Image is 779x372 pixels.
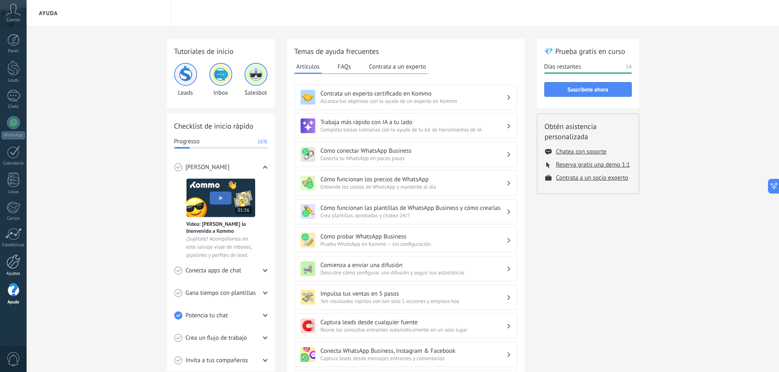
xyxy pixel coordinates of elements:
span: Entiende los costos de WhatsApp y mantente al día [321,183,506,190]
h2: 💎 Prueba gratis en curso [544,46,632,56]
button: Chatea con soporte [556,148,606,156]
button: Reserva gratis una demo 1:1 [556,161,630,169]
span: 16% [257,138,267,146]
span: Cuenta [7,18,20,23]
span: Reúne las consultas entrantes automáticamente en un solo lugar [321,326,506,333]
h3: Captura leads desde cualquier fuente [321,319,506,326]
div: Leads [174,63,197,97]
span: Prueba WhatsApp en Kommo — sin configuración [321,241,506,247]
span: Gana tiempo con plantillas [186,289,256,297]
h2: Temas de ayuda frecuentes [294,46,517,56]
div: WhatsApp [2,131,25,139]
span: ¡Sujétate! Acompáñanos en este salvaje viaje de inboxes, pipelines y perfiles de lead. [186,235,255,259]
span: Descubre cómo configurar una difusión y seguir sus estadísticas [321,269,506,276]
h2: Tutoriales de inicio [174,46,267,56]
button: Contrata a un socio experto [556,174,629,182]
h3: Contrata un experto certificado en Kommo [321,90,506,98]
h3: Cómo conectar WhatsApp Business [321,147,506,155]
img: Meet video [186,178,255,217]
span: Ten resultados rápidos con tan solo 5 acciones y empieza hoy [321,298,506,305]
span: Alcanza tus objetivos con la ayuda de un experto en Kommo [321,98,506,105]
h3: Cómo probar WhatsApp Business [321,233,506,241]
div: Ayuda [2,300,25,305]
span: [PERSON_NAME] [186,163,230,172]
div: Ajustes [2,271,25,276]
h3: Conecta WhatsApp Business, Instagram & Facebook [321,347,506,355]
div: Salesbot [245,63,267,97]
h3: Trabaja más rápido con IA a tu lado [321,118,506,126]
span: Conecta apps de chat [186,267,241,275]
span: Días restantes [544,63,581,71]
div: Chats [2,104,25,109]
span: Suscríbete ahora [568,87,608,92]
span: 14 [626,63,631,71]
h3: Comienza a enviar una difusión [321,261,506,269]
h3: Impulsa tus ventas en 5 pasos [321,290,506,298]
span: Invita a tus compañeros [186,356,248,365]
h3: Cómo funcionan los precios de WhatsApp [321,176,506,183]
span: Vídeo: [PERSON_NAME] la bienvenida a Kommo [186,221,255,234]
button: Suscríbete ahora [544,82,632,97]
span: Conecta tu WhatsApp en pocos pasos [321,155,506,162]
div: Correo [2,216,25,221]
button: Artículos [294,60,322,74]
button: FAQs [336,60,353,73]
span: Completa tareas rutinarias con la ayuda de tu kit de herramientas de IA [321,126,506,133]
div: Listas [2,189,25,195]
span: Progresso [174,138,200,146]
h2: Obtén asistencia personalizada [545,121,631,142]
div: Leads [2,78,25,83]
span: Potencia tu chat [186,312,228,320]
h2: Checklist de inicio rápido [174,121,267,131]
span: Captura leads desde mensajes entrantes y comentarios [321,355,506,362]
div: Panel [2,49,25,54]
div: Calendario [2,161,25,166]
h3: Cómo funcionan las plantillas de WhatsApp Business y cómo crearlas [321,204,506,212]
div: Inbox [209,63,232,97]
span: Crea un flujo de trabajo [186,334,247,342]
div: Estadísticas [2,243,25,248]
button: Contrata a un experto [367,60,428,73]
span: Crea plantillas aprobadas y chatea 24/7 [321,212,506,219]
